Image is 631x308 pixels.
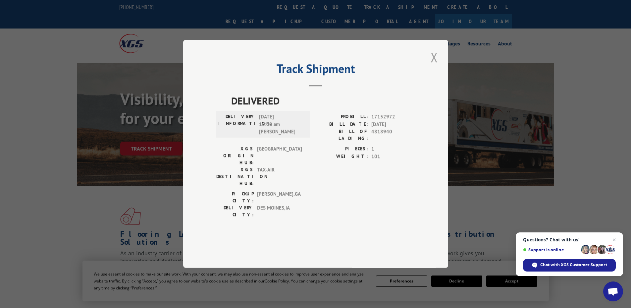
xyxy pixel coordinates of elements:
[231,93,415,108] span: DELIVERED
[316,121,368,128] label: BILL DATE:
[523,247,579,252] span: Support is online
[371,153,415,160] span: 101
[540,262,607,268] span: Chat with XGS Customer Support
[316,113,368,121] label: PROBILL:
[216,191,254,205] label: PICKUP CITY:
[523,259,616,272] span: Chat with XGS Customer Support
[371,146,415,153] span: 1
[257,146,302,166] span: [GEOGRAPHIC_DATA]
[371,121,415,128] span: [DATE]
[257,191,302,205] span: [PERSON_NAME] , GA
[523,237,616,242] span: Questions? Chat with us!
[316,128,368,142] label: BILL OF LADING:
[259,113,304,136] span: [DATE] 10:00 am [PERSON_NAME]
[218,113,256,136] label: DELIVERY INFORMATION:
[603,281,623,301] a: Open chat
[216,64,415,77] h2: Track Shipment
[257,166,302,187] span: TAX-AIR
[316,146,368,153] label: PIECES:
[371,113,415,121] span: 17152972
[216,146,254,166] label: XGS ORIGIN HUB:
[316,153,368,160] label: WEIGHT:
[257,205,302,218] span: DES MOINES , IA
[429,48,440,66] button: Close modal
[216,166,254,187] label: XGS DESTINATION HUB:
[216,205,254,218] label: DELIVERY CITY:
[371,128,415,142] span: 4818940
